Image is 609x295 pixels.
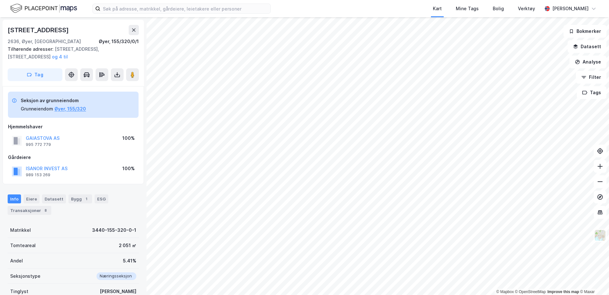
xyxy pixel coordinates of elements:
div: Info [8,194,21,203]
div: 100% [122,165,135,172]
div: Kart [433,5,442,12]
div: Øyer, 155/320/0/1 [99,38,139,45]
div: 5.41% [123,257,136,265]
a: Improve this map [548,290,579,294]
div: Transaksjoner [8,206,51,215]
div: Seksjon av grunneiendom [21,97,86,104]
button: Øyer, 155/320 [54,105,86,113]
div: [STREET_ADDRESS], [STREET_ADDRESS] [8,45,134,61]
div: 8 [42,207,49,214]
img: Z [594,229,606,241]
div: Datasett [42,194,66,203]
div: [STREET_ADDRESS] [8,25,70,35]
div: Mine Tags [456,5,479,12]
div: ESG [95,194,108,203]
div: Bygg [68,194,92,203]
button: Datasett [568,40,606,53]
div: Hjemmelshaver [8,123,139,131]
input: Søk på adresse, matrikkel, gårdeiere, leietakere eller personer [100,4,270,13]
div: Seksjonstype [10,272,40,280]
div: 989 153 269 [26,172,50,178]
div: 995 772 779 [26,142,51,147]
button: Filter [576,71,606,84]
div: Bolig [493,5,504,12]
div: Matrikkel [10,226,31,234]
div: 3440-155-320-0-1 [92,226,136,234]
div: 100% [122,134,135,142]
div: Gårdeiere [8,154,139,161]
img: logo.f888ab2527a4732fd821a326f86c7f29.svg [10,3,77,14]
div: 2636, Øyer, [GEOGRAPHIC_DATA] [8,38,81,45]
a: Mapbox [496,290,514,294]
button: Analyse [570,56,606,68]
div: [PERSON_NAME] [552,5,589,12]
div: 1 [83,196,90,202]
a: OpenStreetMap [515,290,546,294]
div: Grunneiendom [21,105,53,113]
div: Andel [10,257,23,265]
div: Tomteareal [10,242,36,249]
iframe: Chat Widget [577,264,609,295]
button: Bokmerker [563,25,606,38]
div: 2 051 ㎡ [119,242,136,249]
div: Eiere [24,194,39,203]
button: Tags [577,86,606,99]
span: Tilhørende adresser: [8,46,55,52]
button: Tag [8,68,62,81]
div: Verktøy [518,5,535,12]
